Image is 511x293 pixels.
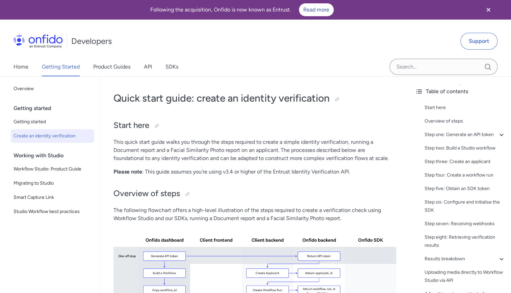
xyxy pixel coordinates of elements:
[14,57,28,76] a: Home
[415,87,506,96] div: Table of contents
[71,36,112,47] h1: Developers
[460,33,497,50] a: Support
[425,220,506,228] a: Step seven: Receiving webhooks
[484,6,492,14] svg: Close banner
[299,3,334,16] a: Read more
[14,85,92,93] span: Overview
[14,102,97,115] div: Getting started
[425,131,506,139] a: Step one: Generate an API token
[144,57,152,76] a: API
[14,149,97,162] div: Working with Studio
[389,59,497,75] input: Onfido search input field
[11,162,94,176] a: Workflow Studio: Product Guide
[113,188,396,199] h2: Overview of steps
[425,144,506,152] a: Step two: Build a Studio workflow
[113,168,142,175] strong: Please note
[113,168,396,176] p: : This guide assumes you're using v3.4 or higher of the Entrust Identity Verification API.
[113,138,396,162] p: This quick start guide walks you through the steps required to create a simple identity verificat...
[14,208,92,216] span: Studio Workflow best practices
[425,255,506,263] a: Results breakdown
[425,104,506,112] a: Start here
[11,129,94,143] a: Create an identity verification
[113,206,396,222] p: The following flowchart offers a high-level illustration of the steps required to create a verifi...
[425,117,506,125] a: Overview of steps
[93,57,130,76] a: Product Guides
[14,165,92,173] span: Workflow Studio: Product Guide
[11,177,94,190] a: Migrating to Studio
[8,3,476,16] div: Following the acquisition, Onfido is now known as Entrust.
[11,82,94,96] a: Overview
[425,233,506,249] a: Step eight: Retrieving verification results
[425,198,506,214] a: Step six: Configure and initialise the SDK
[425,185,506,193] a: Step five: Obtain an SDK token
[14,118,92,126] span: Getting started
[476,1,501,18] button: Close banner
[14,34,63,48] img: Onfido Logo
[14,132,92,140] span: Create an identity verification
[425,268,506,285] a: Uploading media directly to Workflow Studio via API
[11,205,94,218] a: Studio Workflow best practices
[14,193,92,202] span: Smart Capture Link
[425,171,506,179] a: Step four: Create a workflow run
[113,91,396,105] h1: Quick start guide: create an identity verification
[14,179,92,187] span: Migrating to Studio
[11,191,94,204] a: Smart Capture Link
[42,57,80,76] a: Getting Started
[113,120,396,131] h2: Start here
[11,115,94,129] a: Getting started
[425,158,506,166] a: Step three: Create an applicant
[165,57,178,76] a: SDKs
